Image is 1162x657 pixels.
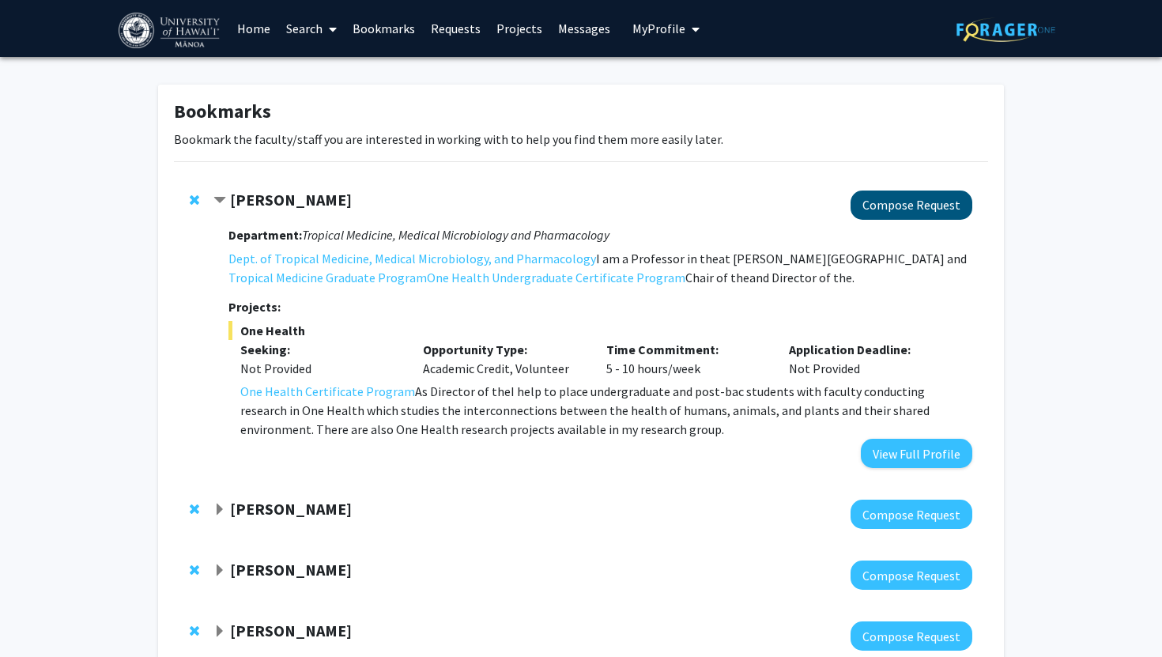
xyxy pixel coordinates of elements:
[632,21,685,36] span: My Profile
[230,190,352,210] strong: [PERSON_NAME]
[228,227,302,243] strong: Department:
[489,1,550,56] a: Projects
[851,500,972,529] button: Compose Request to Catherine Walsh
[213,625,226,638] span: Expand Kelley Withy Bookmark
[423,1,489,56] a: Requests
[230,499,352,519] strong: [PERSON_NAME]
[228,249,972,287] p: I am a Professor in the at [PERSON_NAME][GEOGRAPHIC_DATA] and Chair of the and Director of the .
[851,561,972,590] button: Compose Request to Briana Shimada
[228,268,427,287] a: Tropical Medicine Graduate Program
[229,1,278,56] a: Home
[240,382,972,439] p: As Director of the I help to place undergraduate and post-bac students with faculty conducting re...
[278,1,345,56] a: Search
[119,13,223,48] img: University of Hawaiʻi at Mānoa Logo
[213,194,226,207] span: Contract Sandra Chang Bookmark
[12,586,67,645] iframe: Chat
[190,194,199,206] span: Remove Sandra Chang from bookmarks
[230,560,352,580] strong: [PERSON_NAME]
[174,100,988,123] h1: Bookmarks
[423,340,583,359] p: Opportunity Type:
[302,227,609,243] i: Tropical Medicine, Medical Microbiology and Pharmacology
[789,340,949,359] p: Application Deadline:
[606,340,766,359] p: Time Commitment:
[213,504,226,516] span: Expand Catherine Walsh Bookmark
[230,621,352,640] strong: [PERSON_NAME]
[956,17,1055,42] img: ForagerOne Logo
[213,564,226,577] span: Expand Briana Shimada Bookmark
[240,340,400,359] p: Seeking:
[427,268,685,287] a: One Health Undergraduate Certificate Program
[851,191,972,220] button: Compose Request to Sandra Chang
[190,564,199,576] span: Remove Briana Shimada from bookmarks
[228,249,596,268] a: Dept. of Tropical Medicine, Medical Microbiology, and Pharmacology
[851,621,972,651] button: Compose Request to Kelley Withy
[190,503,199,515] span: Remove Catherine Walsh from bookmarks
[240,359,400,378] div: Not Provided
[550,1,618,56] a: Messages
[228,321,972,340] span: One Health
[777,340,960,378] div: Not Provided
[345,1,423,56] a: Bookmarks
[240,382,415,401] a: One Health Certificate Program
[228,299,281,315] strong: Projects:
[861,439,972,468] button: View Full Profile
[594,340,778,378] div: 5 - 10 hours/week
[411,340,594,378] div: Academic Credit, Volunteer
[174,130,988,149] p: Bookmark the faculty/staff you are interested in working with to help you find them more easily l...
[190,625,199,637] span: Remove Kelley Withy from bookmarks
